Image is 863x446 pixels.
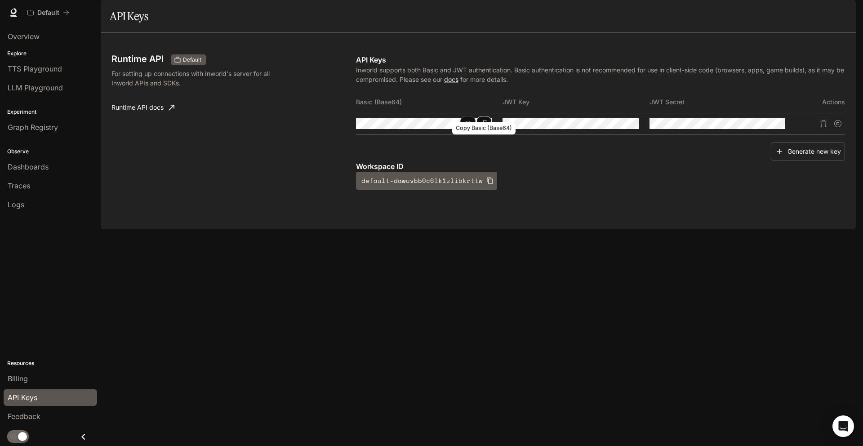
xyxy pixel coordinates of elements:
div: Copy Basic (Base64) [452,122,516,134]
p: Workspace ID [356,161,845,172]
th: JWT Key [503,91,649,113]
button: Suspend API key [831,116,845,131]
span: Default [179,56,205,64]
th: Basic (Base64) [356,91,503,113]
p: For setting up connections with Inworld's server for all Inworld APIs and SDKs. [111,69,289,88]
h1: API Keys [110,7,148,25]
th: Actions [796,91,845,113]
button: Delete API key [816,116,831,131]
p: Inworld supports both Basic and JWT authentication. Basic authentication is not recommended for u... [356,65,845,84]
th: JWT Secret [649,91,796,113]
button: default-dawuvbb0c6lk1zlibkrttw [356,172,497,190]
button: All workspaces [23,4,73,22]
button: Generate new key [771,142,845,161]
a: Runtime API docs [108,98,178,116]
h3: Runtime API [111,54,164,63]
p: API Keys [356,54,845,65]
button: Copy Basic (Base64) [476,116,492,131]
div: These keys will apply to your current workspace only [171,54,206,65]
p: Default [37,9,59,17]
div: Open Intercom Messenger [832,415,854,437]
a: docs [444,76,458,83]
